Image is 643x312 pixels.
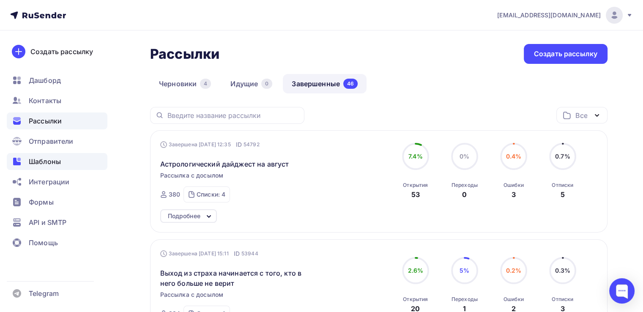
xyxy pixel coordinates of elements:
span: 2.6% [408,267,423,274]
span: Интеграции [29,177,69,187]
span: Шаблоны [29,156,61,167]
a: Черновики4 [150,74,220,93]
div: Переходы [451,296,478,303]
div: Списки: 4 [197,190,225,199]
span: API и SMTP [29,217,66,227]
a: Формы [7,194,107,211]
div: 53 [411,189,420,200]
span: Формы [29,197,54,207]
div: Завершена [DATE] 12:35 [160,140,260,149]
div: Отписки [552,296,573,303]
span: 0% [460,153,469,160]
span: 0.4% [506,153,521,160]
a: Рассылки [7,112,107,129]
span: Telegram [29,288,59,298]
span: 7.4% [408,153,423,160]
span: 5% [460,267,469,274]
div: 4 [200,79,211,89]
div: Все [575,110,587,120]
div: Открытия [403,296,428,303]
span: Дашборд [29,75,61,85]
span: Отправители [29,136,74,146]
a: [EMAIL_ADDRESS][DOMAIN_NAME] [497,7,633,24]
span: Рассылки [29,116,62,126]
span: 53944 [241,249,258,258]
span: Помощь [29,238,58,248]
div: Создать рассылку [534,49,597,59]
a: Контакты [7,92,107,109]
span: 0.2% [506,267,521,274]
div: Открытия [403,182,428,189]
a: Дашборд [7,72,107,89]
span: [EMAIL_ADDRESS][DOMAIN_NAME] [497,11,601,19]
span: Контакты [29,96,61,106]
span: ID [234,249,240,258]
div: Ошибки [503,296,524,303]
div: Подробнее [168,211,200,221]
div: Завершена [DATE] 15:11 [160,249,258,258]
button: Все [556,107,607,123]
span: Рассылка с досылом [160,290,224,299]
div: Переходы [451,182,478,189]
div: 3 [512,189,516,200]
div: Отписки [552,182,573,189]
span: 0.7% [555,153,570,160]
a: Завершенные46 [283,74,367,93]
span: 0.3% [555,267,570,274]
div: 0 [261,79,272,89]
div: 46 [343,79,358,89]
div: 0 [462,189,467,200]
a: Шаблоны [7,153,107,170]
h2: Рассылки [150,46,219,63]
div: Ошибки [503,182,524,189]
a: Отправители [7,133,107,150]
div: 380 [169,190,180,199]
div: 5 [561,189,565,200]
span: ID [236,140,242,149]
span: Рассылка с досылом [160,171,224,180]
span: 54792 [244,140,260,149]
span: Выход из страха начинается с того, кто в него больше не верит [160,268,305,288]
input: Введите название рассылки [167,111,299,120]
span: Астрологический дайджест на август [160,159,289,169]
div: Создать рассылку [30,47,93,57]
a: Идущие0 [222,74,281,93]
